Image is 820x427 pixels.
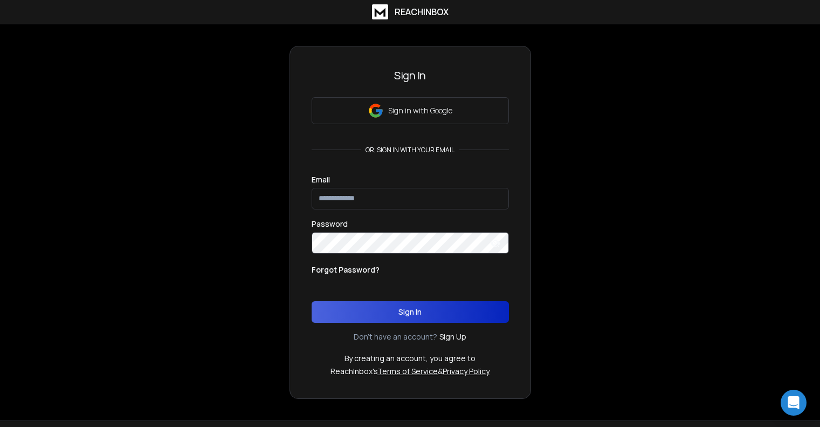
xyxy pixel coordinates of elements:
[330,366,490,377] p: ReachInbox's &
[439,331,466,342] a: Sign Up
[344,353,476,364] p: By creating an account, you agree to
[388,105,452,116] p: Sign in with Google
[312,97,509,124] button: Sign in with Google
[354,331,437,342] p: Don't have an account?
[312,176,330,184] label: Email
[443,366,490,376] a: Privacy Policy
[312,265,380,275] p: Forgot Password?
[372,4,449,19] a: ReachInbox
[372,4,388,19] img: logo
[395,5,449,18] h1: ReachInbox
[312,68,509,83] h3: Sign In
[312,301,509,323] button: Sign In
[377,366,438,376] a: Terms of Service
[781,390,807,416] div: Open Intercom Messenger
[361,146,459,154] p: or, sign in with your email
[312,220,348,228] label: Password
